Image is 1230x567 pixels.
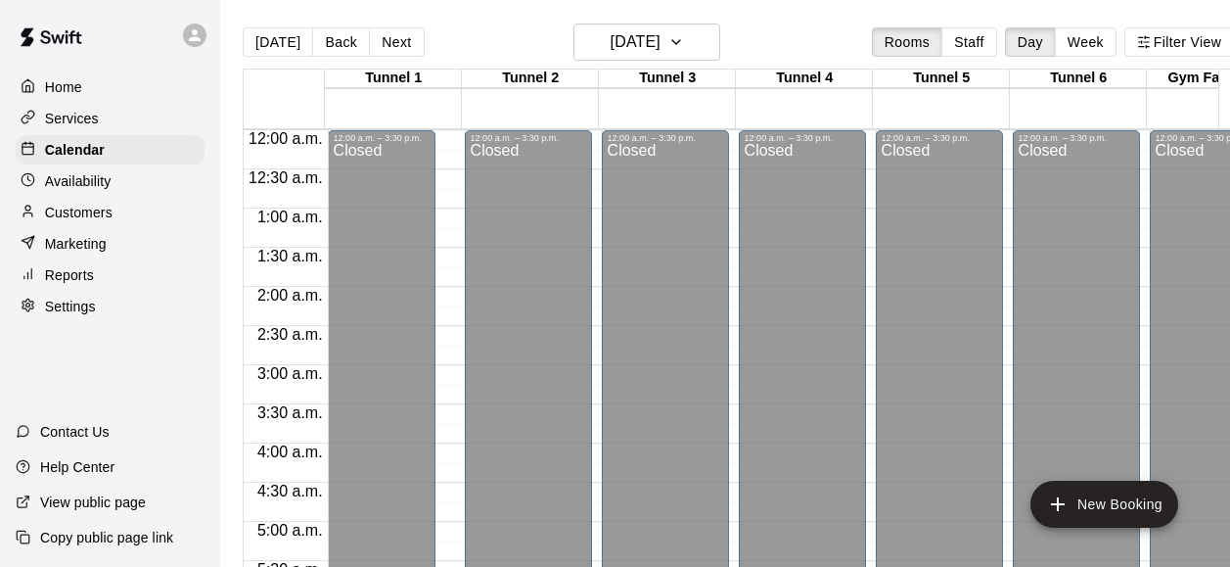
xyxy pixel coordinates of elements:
[1019,133,1134,143] div: 12:00 a.m. – 3:30 p.m.
[243,27,313,57] button: [DATE]
[462,70,599,88] div: Tunnel 2
[252,522,328,539] span: 5:00 a.m.
[252,444,328,460] span: 4:00 a.m.
[252,209,328,225] span: 1:00 a.m.
[16,104,205,133] a: Services
[16,292,205,321] a: Settings
[573,24,720,61] button: [DATE]
[611,28,661,56] h6: [DATE]
[16,72,205,102] a: Home
[40,422,110,442] p: Contact Us
[252,287,328,304] span: 2:00 a.m.
[45,77,82,97] p: Home
[45,140,105,160] p: Calendar
[471,133,586,143] div: 12:00 a.m. – 3:30 p.m.
[736,70,873,88] div: Tunnel 4
[16,229,205,259] a: Marketing
[745,133,860,143] div: 12:00 a.m. – 3:30 p.m.
[16,260,205,290] a: Reports
[45,109,99,128] p: Services
[252,326,328,343] span: 2:30 a.m.
[252,365,328,382] span: 3:00 a.m.
[882,133,997,143] div: 12:00 a.m. – 3:30 p.m.
[16,198,205,227] a: Customers
[334,133,431,143] div: 12:00 a.m. – 3:30 p.m.
[45,203,113,222] p: Customers
[244,130,328,147] span: 12:00 a.m.
[40,493,146,512] p: View public page
[40,457,114,477] p: Help Center
[45,265,94,285] p: Reports
[369,27,424,57] button: Next
[16,135,205,165] a: Calendar
[312,27,370,57] button: Back
[1005,27,1056,57] button: Day
[16,166,205,196] a: Availability
[599,70,736,88] div: Tunnel 3
[1030,481,1178,528] button: add
[941,27,997,57] button: Staff
[1010,70,1147,88] div: Tunnel 6
[252,248,328,264] span: 1:30 a.m.
[244,169,328,186] span: 12:30 a.m.
[325,70,462,88] div: Tunnel 1
[872,27,942,57] button: Rooms
[252,483,328,499] span: 4:30 a.m.
[1055,27,1116,57] button: Week
[40,528,173,547] p: Copy public page link
[252,404,328,421] span: 3:30 a.m.
[45,234,107,254] p: Marketing
[873,70,1010,88] div: Tunnel 5
[608,133,723,143] div: 12:00 a.m. – 3:30 p.m.
[45,171,112,191] p: Availability
[45,297,96,316] p: Settings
